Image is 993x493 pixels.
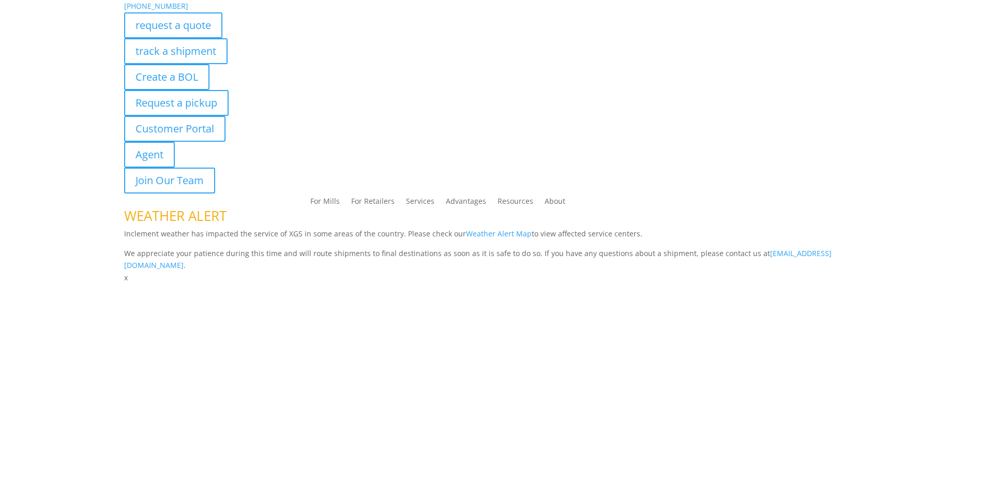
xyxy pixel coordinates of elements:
[124,1,188,11] a: [PHONE_NUMBER]
[406,198,434,209] a: Services
[124,228,869,247] p: Inclement weather has impacted the service of XGS in some areas of the country. Please check our ...
[351,198,395,209] a: For Retailers
[545,198,565,209] a: About
[124,272,869,284] p: x
[124,168,215,193] a: Join Our Team
[124,284,869,305] h1: Contact Us
[124,90,229,116] a: Request a pickup
[124,116,225,142] a: Customer Portal
[124,38,228,64] a: track a shipment
[124,206,227,225] span: WEATHER ALERT
[498,198,533,209] a: Resources
[446,198,486,209] a: Advantages
[124,12,222,38] a: request a quote
[124,142,175,168] a: Agent
[124,64,209,90] a: Create a BOL
[124,305,869,317] p: Complete the form below and a member of our team will be in touch within 24 hours.
[466,229,532,238] a: Weather Alert Map
[124,247,869,272] p: We appreciate your patience during this time and will route shipments to final destinations as so...
[310,198,340,209] a: For Mills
